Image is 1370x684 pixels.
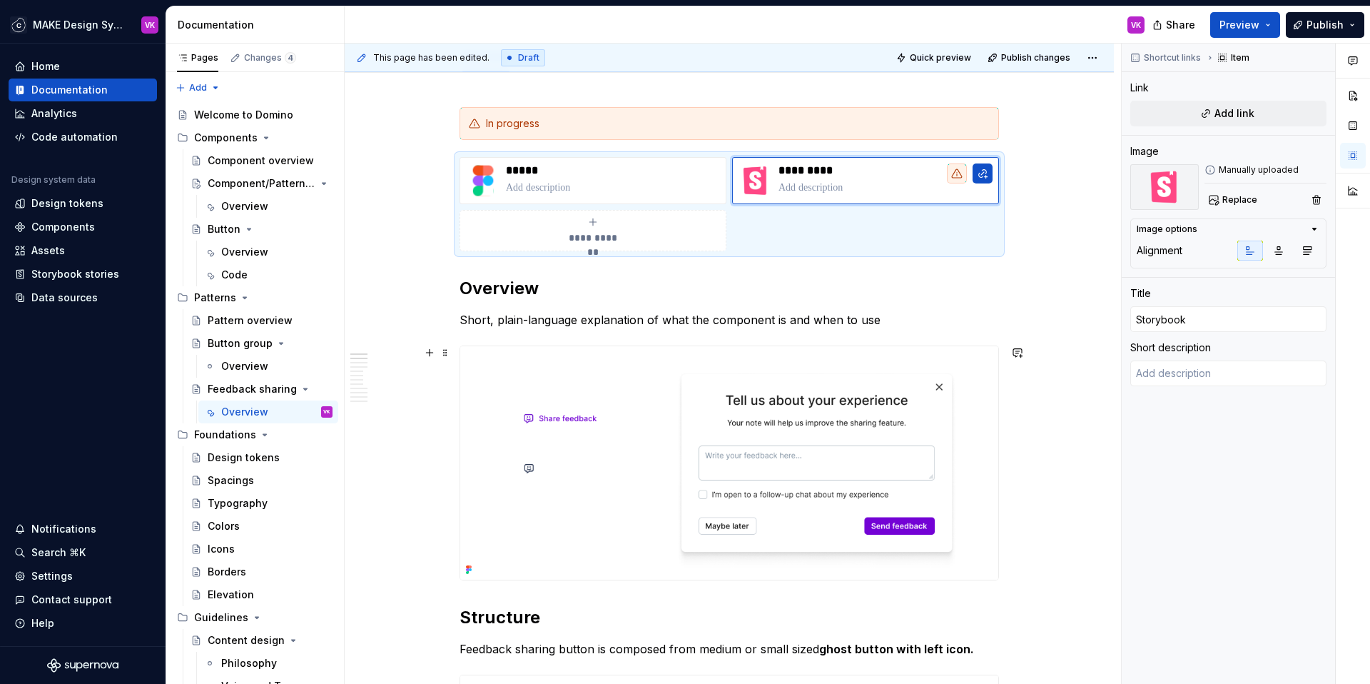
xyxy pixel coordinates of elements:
[31,545,86,560] div: Search ⌘K
[1130,164,1199,210] img: de0f0c00-f94d-4e92-8c29-67dc417fe154.svg
[31,196,103,211] div: Design tokens
[1166,18,1195,32] span: Share
[194,291,236,305] div: Patterns
[9,541,157,564] button: Search ⌘K
[208,336,273,351] div: Button group
[185,149,338,172] a: Component overview
[9,612,157,635] button: Help
[460,640,999,658] p: Feedback sharing button is composed from medium or small sized
[31,83,108,97] div: Documentation
[31,130,118,144] div: Code automation
[1131,19,1141,31] div: VK
[208,565,246,579] div: Borders
[208,519,240,533] div: Colors
[208,542,235,556] div: Icons
[198,263,338,286] a: Code
[285,52,296,64] span: 4
[1137,223,1320,235] button: Image options
[323,405,330,419] div: VK
[221,405,268,419] div: Overview
[221,245,268,259] div: Overview
[9,192,157,215] a: Design tokens
[198,355,338,378] a: Overview
[518,52,539,64] span: Draft
[185,560,338,583] a: Borders
[171,286,338,309] div: Patterns
[1210,12,1280,38] button: Preview
[185,446,338,469] a: Design tokens
[1204,190,1264,210] button: Replace
[185,172,338,195] a: Component/Pattern [template]
[31,59,60,74] div: Home
[460,606,999,629] h2: Structure
[221,268,248,282] div: Code
[1222,194,1257,206] span: Replace
[208,154,314,168] div: Component overview
[194,428,256,442] div: Foundations
[31,106,77,121] div: Analytics
[9,286,157,309] a: Data sources
[9,79,157,101] a: Documentation
[47,658,118,673] svg: Supernova Logo
[11,174,96,186] div: Design system data
[9,55,157,78] a: Home
[1130,144,1159,159] div: Image
[208,313,293,328] div: Pattern overview
[460,277,999,300] h2: Overview
[460,346,998,580] img: 39c5f7a6-28df-450a-806d-819928f5cb54.png
[194,131,258,145] div: Components
[1144,52,1201,64] span: Shortcut links
[185,469,338,492] a: Spacings
[1214,106,1254,121] span: Add link
[171,423,338,446] div: Foundations
[1126,48,1207,68] button: Shortcut links
[31,593,112,607] div: Contact support
[185,378,338,401] a: Feedback sharing
[178,18,338,32] div: Documentation
[185,583,338,606] a: Elevation
[31,616,54,630] div: Help
[9,518,157,540] button: Notifications
[198,241,338,263] a: Overview
[1130,286,1151,301] div: Title
[1130,341,1211,355] div: Short description
[208,176,315,191] div: Component/Pattern [template]
[194,108,293,122] div: Welcome to Domino
[145,19,155,31] div: VK
[185,538,338,560] a: Icons
[185,492,338,515] a: Typography
[1137,223,1197,235] div: Image options
[466,164,500,198] img: 35377f25-c4b9-4728-9181-78ec15569014.svg
[819,642,974,656] strong: ghost button with left icon.
[1130,306,1326,332] input: Add title
[208,473,254,488] div: Spacings
[373,52,489,64] span: This page has been edited.
[1145,12,1204,38] button: Share
[171,78,225,98] button: Add
[1204,164,1326,176] div: Manually uploaded
[9,565,157,588] a: Settings
[221,656,277,670] div: Philosophy
[10,16,27,34] img: f5634f2a-3c0d-4c0b-9dc3-3862a3e014c7.png
[983,48,1077,68] button: Publish changes
[185,629,338,652] a: Content design
[892,48,978,68] button: Quick preview
[31,267,119,281] div: Storybook stories
[171,104,338,126] a: Welcome to Domino
[171,126,338,149] div: Components
[460,311,999,328] p: Short, plain-language explanation of what the component is and when to use
[486,116,990,131] div: In progress
[198,401,338,423] a: OverviewVK
[198,195,338,218] a: Overview
[1219,18,1259,32] span: Preview
[1130,101,1326,126] button: Add link
[1130,81,1149,95] div: Link
[208,382,297,396] div: Feedback sharing
[208,451,280,465] div: Design tokens
[9,216,157,238] a: Components
[1137,243,1182,258] div: Alignment
[208,496,268,511] div: Typography
[31,243,65,258] div: Assets
[177,52,218,64] div: Pages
